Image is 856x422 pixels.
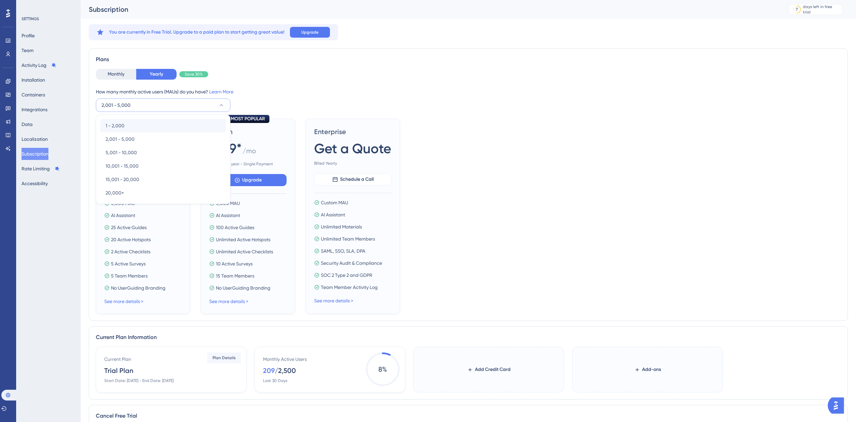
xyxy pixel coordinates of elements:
[96,55,841,64] div: Plans
[290,27,330,38] button: Upgrade
[22,118,33,130] button: Data
[111,211,135,219] span: AI Assistant
[263,366,275,375] div: 209
[111,260,146,268] span: 5 Active Surveys
[216,248,273,256] span: Unlimited Active Checklists
[216,236,270,244] span: Unlimited Active Hotspots
[366,352,400,386] span: 8 %
[106,122,124,130] span: 1 - 2,000
[111,248,150,256] span: 2 Active Checklists
[209,127,287,136] span: Growth
[321,247,365,255] span: SAML, SSO, SLA, DPA
[100,146,226,159] button: 5,001 - 10,000
[456,364,521,376] button: Add Credit Card
[340,175,374,183] span: Schedule a Call
[321,199,348,207] span: Custom MAU
[96,98,230,112] button: 2,001 - 5,000
[263,378,287,383] div: Last 30 Days
[314,127,392,136] span: Enterprise
[226,115,269,123] div: MOST POPULAR
[22,59,57,71] button: Activity Log
[100,159,226,173] button: 10,001 - 15,000
[301,30,319,35] span: Upgrade
[106,162,139,170] span: 10,001 - 15,000
[89,5,772,14] div: Subscription
[22,163,60,175] button: Rate Limiting
[100,173,226,186] button: 15,001 - 20,000
[207,352,241,363] button: Plan Details
[321,223,362,231] span: Unlimited Materials
[213,355,236,361] span: Plan Details
[216,211,240,219] span: AI Assistant
[216,260,253,268] span: 10 Active Surveys
[96,69,136,80] button: Monthly
[136,69,177,80] button: Yearly
[102,101,131,109] span: 2,001 - 5,000
[624,364,672,376] button: Add-ons
[22,133,48,145] button: Localization
[321,211,345,219] span: AI Assistant
[803,4,840,15] div: days left in free trial
[106,189,124,197] span: 20,000+
[209,299,248,304] a: See more details >
[209,89,233,94] a: Learn More
[22,103,47,116] button: Integrations
[243,146,256,159] span: / mo
[828,395,848,416] iframe: UserGuiding AI Assistant Launcher
[242,176,262,184] span: Upgrade
[111,272,148,280] span: 5 Team Members
[106,175,139,183] span: 15,001 - 20,000
[100,132,226,146] button: 2,001 - 5,000
[314,173,392,185] button: Schedule a Call
[104,378,174,383] div: Start Date: [DATE] - End Date: [DATE]
[314,139,391,158] span: Get a Quote
[263,355,307,363] div: Monthly Active Users
[314,298,353,303] a: See more details >
[22,148,48,160] button: Subscription
[22,44,34,56] button: Team
[22,16,76,22] div: SETTINGS
[111,284,165,292] span: No UserGuiding Branding
[216,223,254,231] span: 100 Active Guides
[96,333,841,341] div: Current Plan Information
[109,28,285,36] span: You are currently in Free Trial. Upgrade to a paid plan to start getting great value!
[100,119,226,132] button: 1 - 2,000
[22,89,45,101] button: Containers
[106,135,135,143] span: 2,001 - 5,000
[314,161,392,166] span: Billed Yearly
[104,299,143,304] a: See more details >
[275,366,296,375] div: / 2,500
[185,72,203,77] span: Save 30%
[321,283,378,291] span: Team Member Activity Log
[22,30,35,42] button: Profile
[321,259,382,267] span: Security Audit & Compliance
[111,223,147,231] span: 25 Active Guides
[22,74,45,86] button: Installation
[22,177,48,189] button: Accessibility
[796,7,798,12] div: 7
[96,412,841,420] div: Cancel Free Trial
[216,272,254,280] span: 15 Team Members
[642,366,661,374] span: Add-ons
[104,366,133,375] div: Trial Plan
[100,186,226,200] button: 20,000+
[111,236,151,244] span: 20 Active Hotspots
[216,284,270,292] span: No UserGuiding Branding
[104,355,131,363] div: Current Plan
[209,161,287,167] span: One year - Single Payment
[321,271,372,279] span: SOC 2 Type 2 and GDPR
[475,366,511,374] span: Add Credit Card
[321,235,375,243] span: Unlimited Team Members
[96,88,841,96] div: How many monthly active users (MAUs) do you have?
[106,149,137,157] span: 5,001 - 10,000
[209,174,287,186] button: Upgrade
